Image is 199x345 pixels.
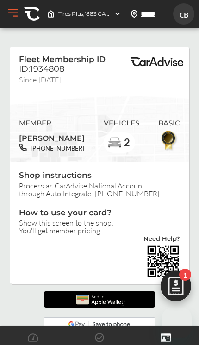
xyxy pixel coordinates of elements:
[124,137,130,148] span: 2
[44,317,155,332] img: googlePay.a08318fe.svg
[73,291,126,308] img: applePay.d8f5d55d79347fbc3838.png
[19,131,85,144] span: [PERSON_NAME]
[104,119,139,127] span: VEHICLES
[143,236,180,244] a: Need Help?
[19,219,180,226] span: Show this screen to the shop.
[19,55,106,64] span: Fleet Membership ID
[114,10,121,18] img: header-down-arrow.9dd2ce7d.svg
[19,182,180,197] span: Process as CarAdvise National Account through Auto Integrate. [PHONE_NUMBER]
[146,245,180,279] img: validBarcode.04db607d403785ac2641.png
[19,208,180,219] span: How to use your card?
[154,266,198,311] img: edit-cartIcon.11d11f9a.svg
[27,144,84,152] span: [PHONE_NUMBER]
[175,6,192,23] span: CB
[19,226,180,234] span: You'll get member pricing.
[19,144,27,151] img: phone-black.37208b07.svg
[47,10,55,18] img: header-home-logo.8d720a4f.svg
[158,119,180,127] span: BASIC
[58,10,199,17] span: Tires Plus , 1883 CAPITAL CIR NE Tallahassee , FL 32308
[6,6,20,20] button: Open Menu
[19,170,180,181] span: Shop instructions
[107,136,122,151] img: car-basic.192fe7b4.svg
[129,57,185,67] img: BasicPremiumLogo.8d547ee0.svg
[19,74,61,82] span: Since [DATE]
[19,64,64,74] span: ID:1934808
[19,119,85,127] span: MEMBER
[24,6,40,22] img: CA-Icon.89b5b008.svg
[179,269,191,281] span: 1
[162,308,192,338] iframe: Button to launch messaging window
[159,129,180,151] img: BasicBadge.31956f0b.svg
[131,10,138,18] img: location_vector.a44bc228.svg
